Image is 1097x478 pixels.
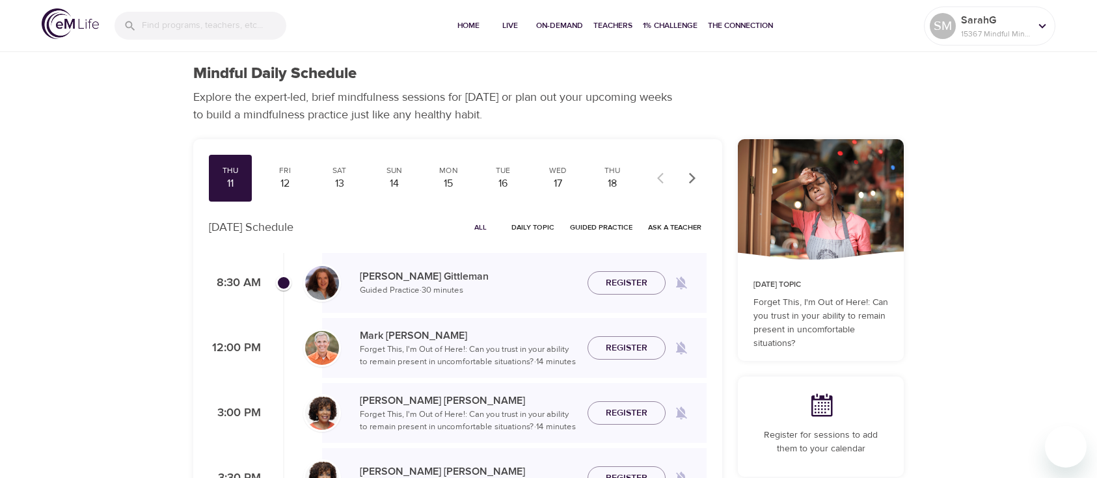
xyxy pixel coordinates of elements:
p: Forget This, I'm Out of Here!: Can you trust in your ability to remain present in uncomfortable s... [360,408,577,434]
span: Guided Practice [570,221,632,233]
button: Register [588,336,666,360]
span: Remind me when a class goes live every Thursday at 12:00 PM [666,332,697,364]
span: Remind me when a class goes live every Thursday at 8:30 AM [666,267,697,299]
p: Register for sessions to add them to your calendar [753,429,888,456]
p: Explore the expert-led, brief mindfulness sessions for [DATE] or plan out your upcoming weeks to ... [193,88,681,124]
p: 8:30 AM [209,274,261,292]
p: Mark [PERSON_NAME] [360,328,577,343]
p: Forget This, I'm Out of Here!: Can you trust in your ability to remain present in uncomfortable s... [753,296,888,351]
p: SarahG [961,12,1030,28]
p: 15367 Mindful Minutes [961,28,1030,40]
div: 17 [541,176,574,191]
div: Tue [487,165,519,176]
p: Forget This, I'm Out of Here!: Can you trust in your ability to remain present in uncomfortable s... [360,343,577,369]
h1: Mindful Daily Schedule [193,64,357,83]
span: Daily Topic [511,221,554,233]
button: Register [588,271,666,295]
iframe: Button to launch messaging window [1045,426,1087,468]
p: [DATE] Topic [753,279,888,291]
span: 1% Challenge [643,19,697,33]
p: [PERSON_NAME] Gittleman [360,269,577,284]
input: Find programs, teachers, etc... [142,12,286,40]
span: Register [606,275,647,291]
p: 3:00 PM [209,405,261,422]
p: [PERSON_NAME] [PERSON_NAME] [360,393,577,408]
span: Ask a Teacher [648,221,701,233]
span: The Connection [708,19,773,33]
span: Live [494,19,526,33]
p: [DATE] Schedule [209,219,293,236]
button: Daily Topic [506,217,560,237]
div: 18 [596,176,629,191]
div: 11 [214,176,247,191]
div: Fri [269,165,301,176]
div: Sun [378,165,411,176]
span: Remind me when a class goes live every Thursday at 3:00 PM [666,397,697,429]
div: 16 [487,176,519,191]
img: Cindy2%20031422%20blue%20filter%20hi-res.jpg [305,266,339,300]
span: Register [606,340,647,356]
span: All [465,221,496,233]
div: SM [930,13,956,39]
div: 15 [433,176,465,191]
span: Teachers [593,19,632,33]
button: Register [588,401,666,425]
span: Home [453,19,484,33]
button: Guided Practice [565,217,638,237]
button: Ask a Teacher [643,217,707,237]
p: Guided Practice · 30 minutes [360,284,577,297]
img: logo [42,8,99,39]
div: Mon [433,165,465,176]
div: Thu [596,165,629,176]
div: Thu [214,165,247,176]
p: 12:00 PM [209,339,261,357]
span: On-Demand [536,19,583,33]
div: Sat [323,165,356,176]
img: Janet_Jackson-min.jpg [305,396,339,430]
button: All [459,217,501,237]
div: 14 [378,176,411,191]
div: 13 [323,176,356,191]
span: Register [606,405,647,421]
div: 12 [269,176,301,191]
img: Mark_Pirtle-min.jpg [305,331,339,365]
div: Wed [541,165,574,176]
